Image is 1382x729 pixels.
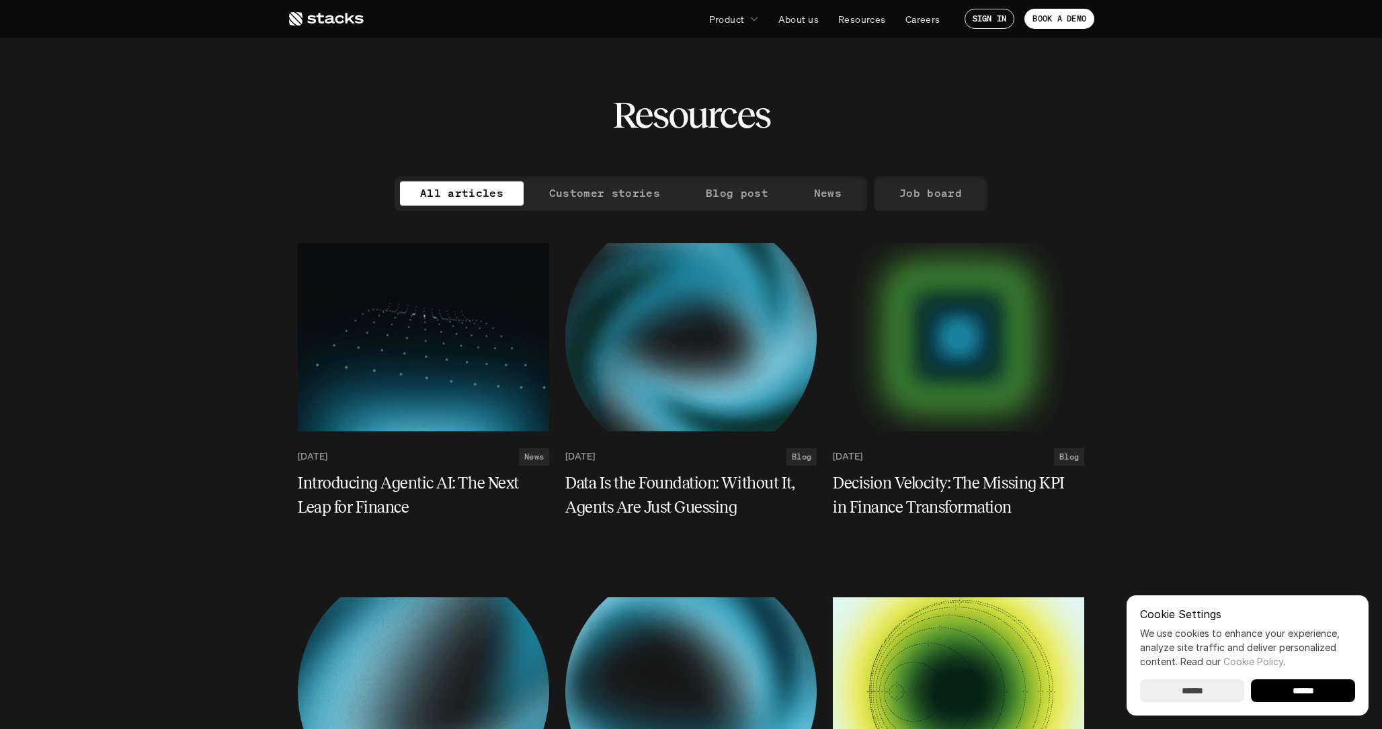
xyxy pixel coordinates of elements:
p: Blog post [706,183,768,203]
a: Resources [830,7,894,31]
a: SIGN IN [965,9,1015,29]
p: [DATE] [833,451,862,462]
a: BOOK A DEMO [1024,9,1094,29]
h2: Blog [792,452,811,462]
a: About us [770,7,827,31]
p: Customer stories [549,183,660,203]
a: Data Is the Foundation: Without It, Agents Are Just Guessing [565,471,817,519]
p: We use cookies to enhance your experience, analyze site traffic and deliver personalized content. [1140,626,1355,669]
p: News [814,183,842,203]
h2: News [524,452,544,462]
span: Read our . [1180,656,1285,667]
a: Introducing Agentic AI: The Next Leap for Finance [298,471,549,519]
a: [DATE]News [298,448,549,466]
a: Blog post [686,181,788,206]
p: All articles [420,183,503,203]
p: [DATE] [565,451,595,462]
p: About us [778,12,819,26]
a: Customer stories [529,181,680,206]
p: Resources [838,12,886,26]
p: BOOK A DEMO [1032,14,1086,24]
a: All articles [400,181,524,206]
a: [DATE]Blog [565,448,817,466]
a: Decision Velocity: The Missing KPI in Finance Transformation [833,471,1084,519]
p: Job board [899,183,962,203]
p: [DATE] [298,451,327,462]
h2: Resources [612,94,770,136]
p: Careers [905,12,940,26]
a: Job board [879,181,982,206]
a: [DATE]Blog [833,448,1084,466]
a: Careers [897,7,948,31]
h5: Data Is the Foundation: Without It, Agents Are Just Guessing [565,471,801,519]
a: Cookie Policy [1223,656,1283,667]
h2: Blog [1059,452,1079,462]
a: News [794,181,862,206]
h5: Introducing Agentic AI: The Next Leap for Finance [298,471,533,519]
p: Cookie Settings [1140,609,1355,619]
p: Product [709,12,745,26]
p: SIGN IN [973,14,1007,24]
h5: Decision Velocity: The Missing KPI in Finance Transformation [833,471,1068,519]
